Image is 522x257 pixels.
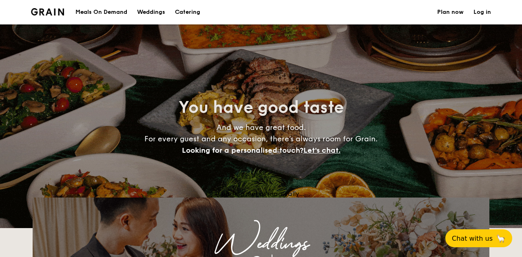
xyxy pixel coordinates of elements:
a: Logotype [31,8,64,15]
button: Chat with us🦙 [445,229,512,247]
div: Loading menus magically... [33,190,489,198]
span: Chat with us [452,235,493,242]
span: Let's chat. [303,146,341,155]
div: Weddings [104,237,418,251]
span: 🦙 [496,234,506,243]
img: Grain [31,8,64,15]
